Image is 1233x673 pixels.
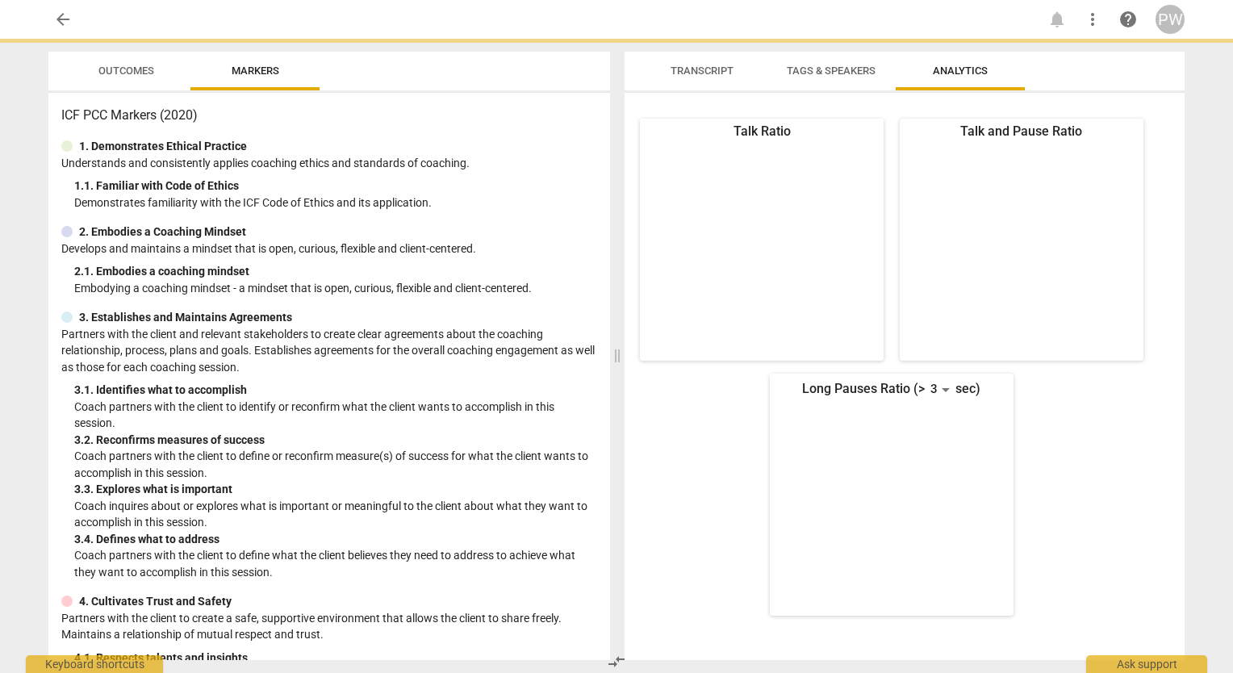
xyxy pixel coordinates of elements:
[74,280,597,297] p: Embodying a coaching mindset - a mindset that is open, curious, flexible and client-centered.
[1114,5,1143,34] a: Help
[74,650,597,667] div: 4. 1. Respects talents and insights
[74,448,597,481] p: Coach partners with the client to define or reconfirm measure(s) of success for what the client w...
[74,432,597,449] div: 3. 2. Reconfirms measures of success
[61,155,597,172] p: Understands and consistently applies coaching ethics and standards of coaching.
[933,65,988,77] span: Analytics
[787,65,876,77] span: Tags & Speakers
[640,122,884,140] div: Talk Ratio
[61,610,597,643] p: Partners with the client to create a safe, supportive environment that allows the client to share...
[26,655,163,673] div: Keyboard shortcuts
[1118,10,1138,29] span: help
[1156,5,1185,34] button: PW
[770,377,1014,403] div: Long Pauses Ratio (> sec)
[671,65,734,77] span: Transcript
[53,10,73,29] span: arrow_back
[74,547,597,580] p: Coach partners with the client to define what the client believes they need to address to achieve...
[1083,10,1102,29] span: more_vert
[74,178,597,194] div: 1. 1. Familiar with Code of Ethics
[232,65,279,77] span: Markers
[98,65,154,77] span: Outcomes
[79,593,232,610] p: 4. Cultivates Trust and Safety
[925,377,955,403] div: 3
[61,240,597,257] p: Develops and maintains a mindset that is open, curious, flexible and client-centered.
[74,481,597,498] div: 3. 3. Explores what is important
[74,531,597,548] div: 3. 4. Defines what to address
[607,652,626,671] span: compare_arrows
[79,138,247,155] p: 1. Demonstrates Ethical Practice
[61,326,597,376] p: Partners with the client and relevant stakeholders to create clear agreements about the coaching ...
[74,498,597,531] p: Coach inquires about or explores what is important or meaningful to the client about what they wa...
[74,263,597,280] div: 2. 1. Embodies a coaching mindset
[79,224,246,240] p: 2. Embodies a Coaching Mindset
[74,194,597,211] p: Demonstrates familiarity with the ICF Code of Ethics and its application.
[74,399,597,432] p: Coach partners with the client to identify or reconfirm what the client wants to accomplish in th...
[1086,655,1207,673] div: Ask support
[79,309,292,326] p: 3. Establishes and Maintains Agreements
[900,122,1143,140] div: Talk and Pause Ratio
[61,106,597,125] h3: ICF PCC Markers (2020)
[74,382,597,399] div: 3. 1. Identifies what to accomplish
